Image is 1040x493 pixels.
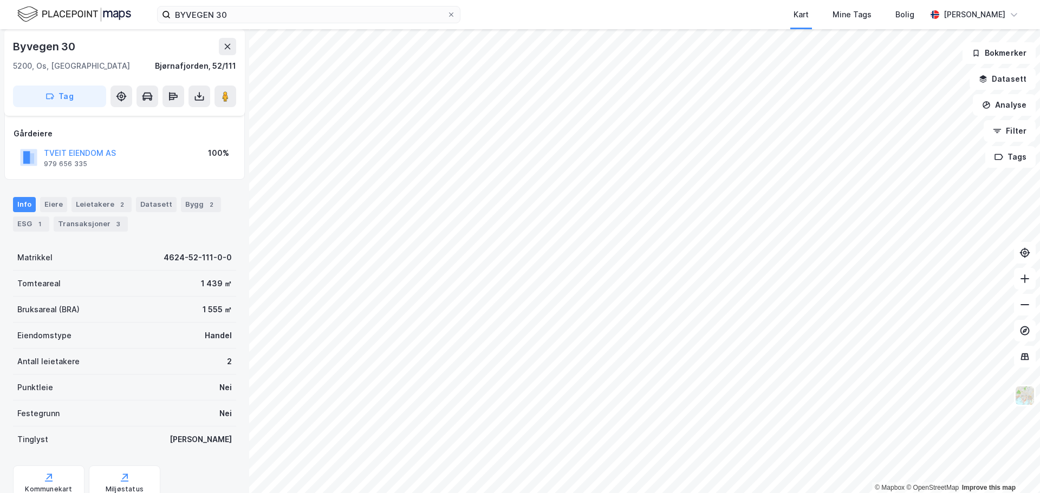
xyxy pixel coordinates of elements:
[201,277,232,290] div: 1 439 ㎡
[875,484,905,491] a: Mapbox
[1015,385,1035,406] img: Z
[116,199,127,210] div: 2
[17,251,53,264] div: Matrikkel
[833,8,872,21] div: Mine Tags
[895,8,914,21] div: Bolig
[54,216,128,232] div: Transaksjoner
[973,94,1036,116] button: Analyse
[794,8,809,21] div: Kart
[17,5,131,24] img: logo.f888ab2527a4732fd821a326f86c7f29.svg
[962,484,1016,491] a: Improve this map
[985,146,1036,168] button: Tags
[181,197,221,212] div: Bygg
[17,329,71,342] div: Eiendomstype
[227,355,232,368] div: 2
[944,8,1005,21] div: [PERSON_NAME]
[71,197,132,212] div: Leietakere
[17,433,48,446] div: Tinglyst
[34,219,45,229] div: 1
[113,219,123,229] div: 3
[219,381,232,394] div: Nei
[136,197,177,212] div: Datasett
[13,197,36,212] div: Info
[906,484,959,491] a: OpenStreetMap
[986,441,1040,493] div: Kontrollprogram for chat
[44,160,87,168] div: 979 656 335
[219,407,232,420] div: Nei
[986,441,1040,493] iframe: Chat Widget
[203,303,232,316] div: 1 555 ㎡
[170,433,232,446] div: [PERSON_NAME]
[14,127,236,140] div: Gårdeiere
[17,381,53,394] div: Punktleie
[13,60,130,73] div: 5200, Os, [GEOGRAPHIC_DATA]
[164,251,232,264] div: 4624-52-111-0-0
[205,329,232,342] div: Handel
[17,355,80,368] div: Antall leietakere
[17,303,80,316] div: Bruksareal (BRA)
[984,120,1036,142] button: Filter
[970,68,1036,90] button: Datasett
[155,60,236,73] div: Bjørnafjorden, 52/111
[13,38,77,55] div: Byvegen 30
[17,407,60,420] div: Festegrunn
[206,199,217,210] div: 2
[40,197,67,212] div: Eiere
[963,42,1036,64] button: Bokmerker
[17,277,61,290] div: Tomteareal
[171,6,447,23] input: Søk på adresse, matrikkel, gårdeiere, leietakere eller personer
[13,86,106,107] button: Tag
[208,147,229,160] div: 100%
[13,216,49,232] div: ESG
